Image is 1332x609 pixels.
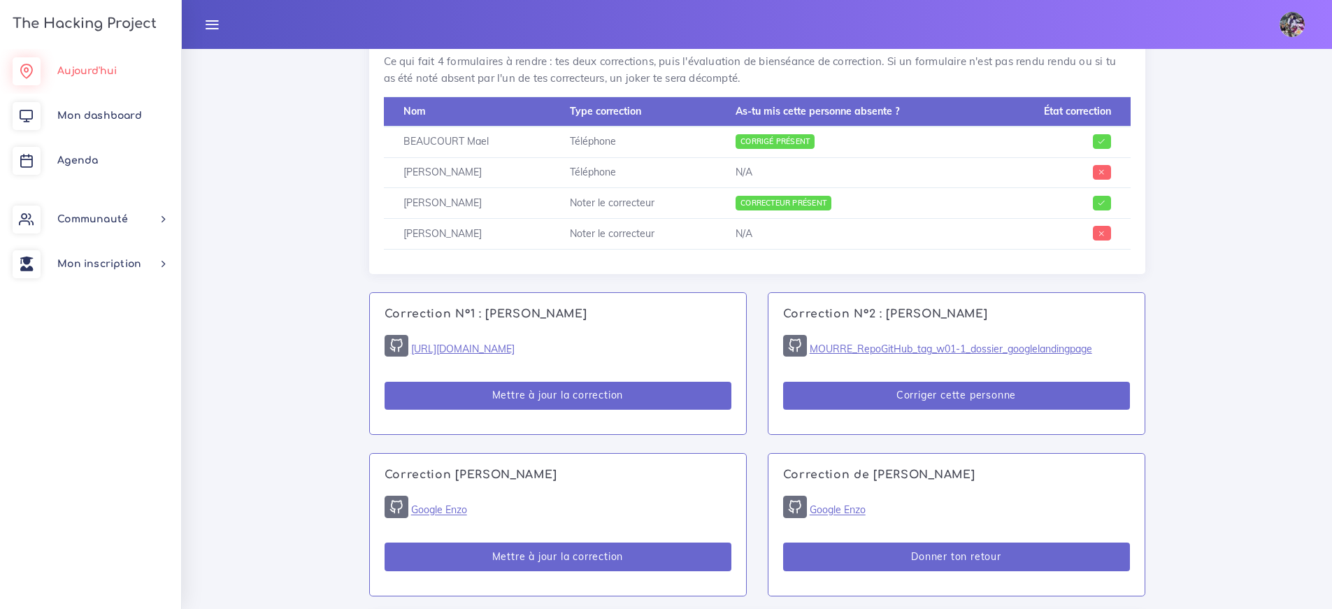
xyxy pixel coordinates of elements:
img: eg54bupqcshyolnhdacp.jpg [1280,12,1305,37]
button: Corriger cette personne [783,382,1130,410]
td: N/A [716,157,988,188]
td: Téléphone [550,127,716,157]
td: N/A [716,219,988,250]
span: Corrigé présent [736,134,815,149]
td: [PERSON_NAME] [384,157,551,188]
td: BEAUCOURT Mael [384,127,551,157]
a: [URL][DOMAIN_NAME] [411,343,515,355]
a: Google Enzo [411,504,467,517]
h4: Correction [PERSON_NAME] [385,468,731,482]
th: Type correction [550,96,716,127]
button: Mettre à jour la correction [385,382,731,410]
td: [PERSON_NAME] [384,219,551,250]
h4: Correction N°1 : [PERSON_NAME] [385,308,731,321]
td: [PERSON_NAME] [384,188,551,219]
a: MOURRE_RepoGitHub_tag_w01-1_dossier_googlelandingpage [810,343,1092,355]
span: Agenda [57,155,98,166]
a: Google Enzo [810,504,866,517]
span: Communauté [57,214,128,224]
td: Téléphone [550,157,716,188]
span: Correcteur présent [736,196,831,210]
td: Noter le correcteur [550,188,716,219]
p: Ce qui fait 4 formulaires à rendre : tes deux corrections, puis l'évaluation de bienséance de cor... [384,53,1131,87]
span: Mon dashboard [57,110,142,121]
button: Donner ton retour [783,543,1130,571]
h4: Correction de [PERSON_NAME] [783,468,1130,482]
td: Noter le correcteur [550,219,716,250]
h3: The Hacking Project [8,16,157,31]
button: Mettre à jour la correction [385,543,731,571]
span: Aujourd'hui [57,66,117,76]
h4: Correction N°2 : [PERSON_NAME] [783,308,1130,321]
th: Nom [384,96,551,127]
th: As-tu mis cette personne absente ? [716,96,988,127]
th: État correction [988,96,1131,127]
span: Mon inscription [57,259,141,269]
